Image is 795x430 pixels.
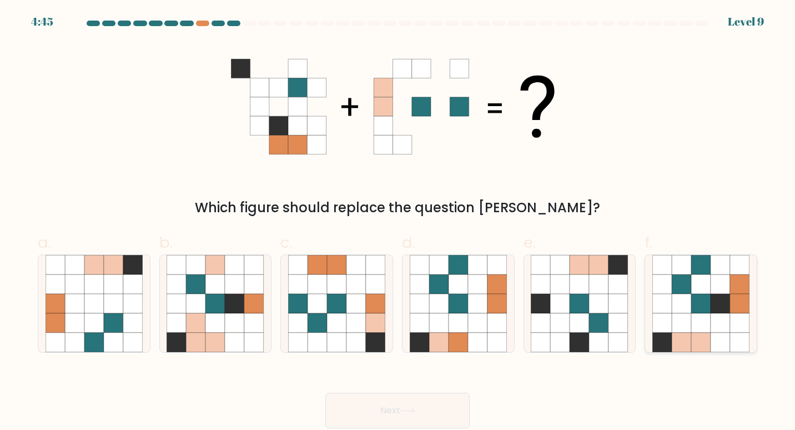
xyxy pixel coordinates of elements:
[159,232,173,253] span: b.
[38,232,51,253] span: a.
[31,13,53,30] div: 4:45
[645,232,652,253] span: f.
[325,393,470,428] button: Next
[44,198,751,218] div: Which figure should replace the question [PERSON_NAME]?
[280,232,293,253] span: c.
[728,13,764,30] div: Level 9
[402,232,415,253] span: d.
[524,232,536,253] span: e.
